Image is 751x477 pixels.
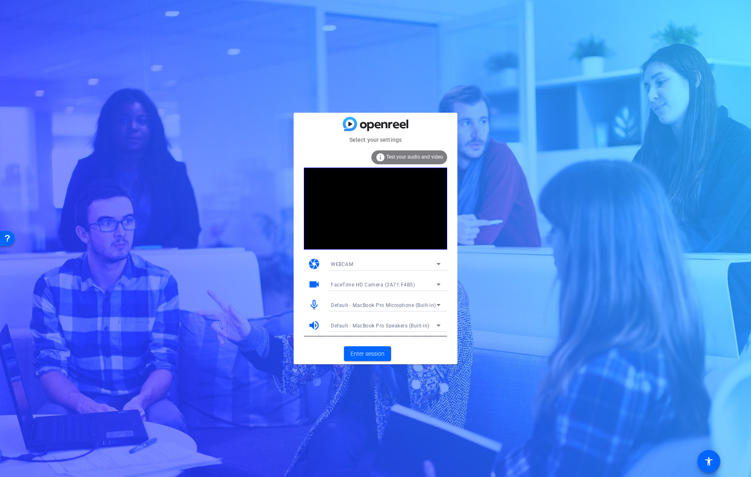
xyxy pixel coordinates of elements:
mat-icon: accessibility [704,457,714,466]
mat-icon: mic_none [308,299,320,311]
span: Default - MacBook Pro Speakers (Built-in) [331,323,430,329]
img: blue-gradient.svg [343,117,408,131]
mat-icon: volume_up [308,319,320,332]
span: Default - MacBook Pro Microphone (Built-in) [331,302,436,308]
mat-icon: videocam [308,278,320,291]
span: FaceTime HD Camera (3A71:F4B5) [331,282,415,288]
span: Test your audio and video [386,154,443,160]
mat-card-subtitle: Select your settings [294,135,457,144]
button: Enter session [344,346,391,361]
mat-icon: camera [308,258,320,270]
span: WEBCAM [331,261,353,267]
span: Enter session [351,350,385,358]
mat-icon: info [375,152,385,162]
